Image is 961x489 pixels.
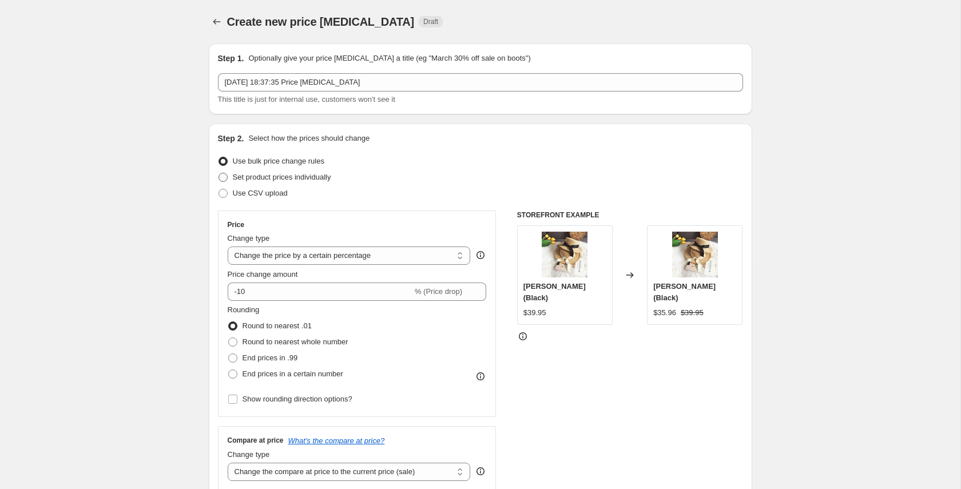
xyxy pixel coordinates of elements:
[248,53,530,64] p: Optionally give your price [MEDICAL_DATA] a title (eg "March 30% off sale on boots")
[228,436,284,445] h3: Compare at price
[233,157,324,165] span: Use bulk price change rules
[233,189,288,197] span: Use CSV upload
[218,53,244,64] h2: Step 1.
[248,133,370,144] p: Select how the prices should change
[243,353,298,362] span: End prices in .99
[672,232,718,277] img: handmade-raffia-straw-hats-950439_80x.jpg
[423,17,438,26] span: Draft
[523,282,586,302] span: [PERSON_NAME] (Black)
[209,14,225,30] button: Price change jobs
[243,395,352,403] span: Show rounding direction options?
[653,282,716,302] span: [PERSON_NAME] (Black)
[218,133,244,144] h2: Step 2.
[227,15,415,28] span: Create new price [MEDICAL_DATA]
[243,369,343,378] span: End prices in a certain number
[288,436,385,445] button: What's the compare at price?
[228,220,244,229] h3: Price
[228,450,270,459] span: Change type
[228,305,260,314] span: Rounding
[228,270,298,279] span: Price change amount
[475,466,486,477] div: help
[542,232,587,277] img: handmade-raffia-straw-hats-950439_80x.jpg
[243,337,348,346] span: Round to nearest whole number
[653,307,676,319] div: $35.96
[243,321,312,330] span: Round to nearest .01
[681,307,704,319] strike: $39.95
[228,234,270,242] span: Change type
[218,95,395,104] span: This title is just for internal use, customers won't see it
[517,210,743,220] h6: STOREFRONT EXAMPLE
[523,307,546,319] div: $39.95
[475,249,486,261] div: help
[415,287,462,296] span: % (Price drop)
[233,173,331,181] span: Set product prices individually
[218,73,743,92] input: 30% off holiday sale
[228,283,412,301] input: -15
